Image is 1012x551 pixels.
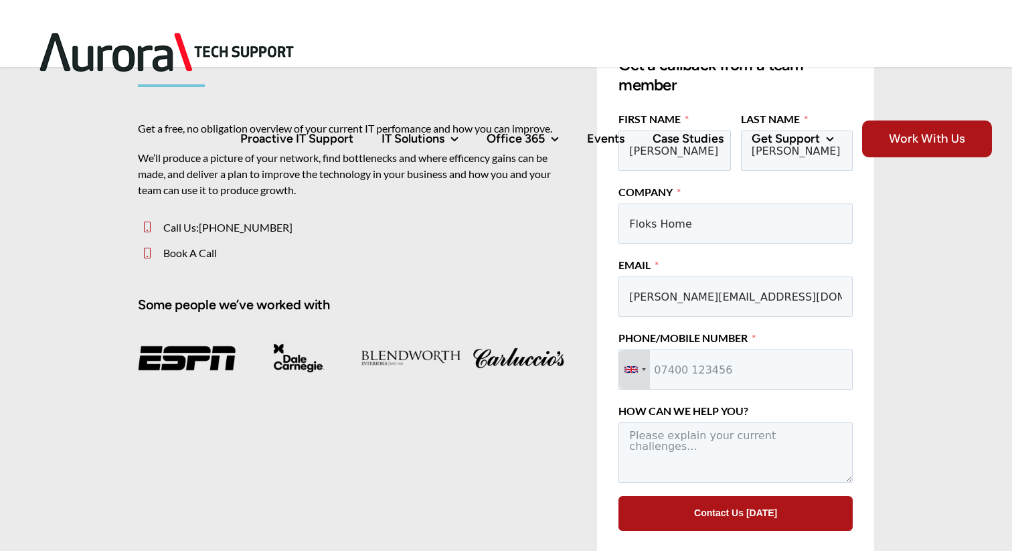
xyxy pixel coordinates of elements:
h4: Some people we’ve worked with [138,295,568,314]
span: Get Support [752,133,820,145]
img: itsupport-6 [138,343,236,373]
img: itsupport-1 [361,343,460,373]
p: We’ll produce a picture of your network, find bottlenecks and where efficency gains can be made, ... [138,150,568,198]
span: Proactive IT Support [240,133,353,145]
a: [PHONE_NUMBER] [199,221,292,234]
span: IT Solutions [382,133,444,145]
input: Phone/Mobile Number [618,349,853,390]
a: Events [587,105,624,172]
label: Phone/Mobile Number [618,330,756,346]
a: Work With Us [862,105,992,172]
p: Call Us: [163,218,568,236]
nav: Main Menu [240,105,992,172]
a: Get Support [752,105,834,172]
img: Aurora Tech Support Logo [20,11,315,94]
label: How Can We Help You? [618,403,748,419]
img: itsupport-2 [470,343,568,373]
label: Email [618,257,659,273]
span: Office 365 [487,133,545,145]
a: Office 365 [487,105,559,172]
textarea: How Can We Help You? [618,422,853,483]
span: Case Studies [653,133,724,145]
a: IT Solutions [382,105,458,172]
p: Book A Call [163,244,568,262]
input: Company [618,204,853,244]
input: Email [618,277,853,317]
img: itsupport-3 [250,343,349,373]
a: Proactive IT Support [240,105,353,172]
button: Contact Us [DATE] [618,496,853,531]
label: Company [618,184,681,200]
span: Work With Us [862,121,992,157]
a: Case Studies [653,105,724,172]
div: Telephone country code [619,350,650,389]
span: Events [587,133,624,145]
